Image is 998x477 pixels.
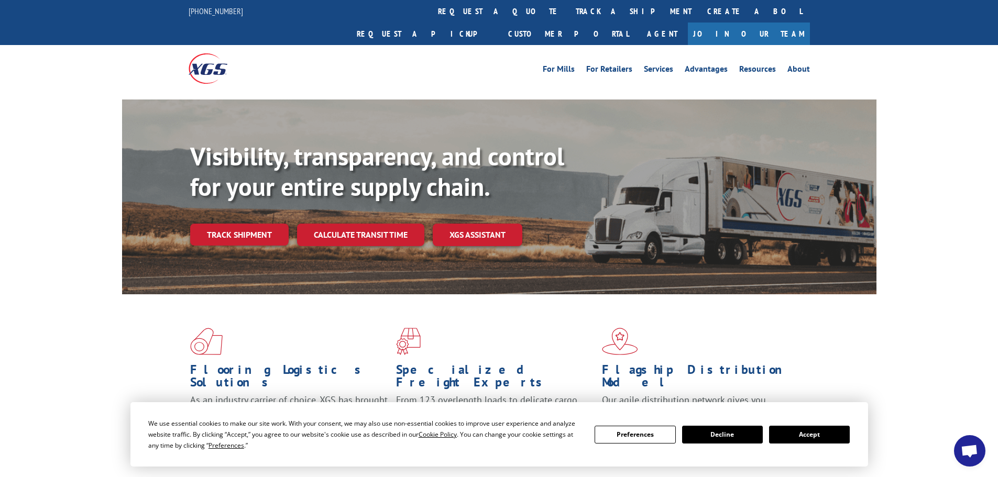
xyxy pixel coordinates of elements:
[297,224,424,246] a: Calculate transit time
[189,6,243,16] a: [PHONE_NUMBER]
[769,426,850,443] button: Accept
[739,65,776,76] a: Resources
[190,224,289,246] a: Track shipment
[349,23,500,45] a: Request a pickup
[685,65,728,76] a: Advantages
[543,65,575,76] a: For Mills
[190,394,388,431] span: As an industry carrier of choice, XGS has brought innovation and dedication to flooring logistics...
[396,363,594,394] h1: Specialized Freight Experts
[602,394,795,418] span: Our agile distribution network gives you nationwide inventory management on demand.
[419,430,457,439] span: Cookie Policy
[644,65,673,76] a: Services
[396,328,421,355] img: xgs-icon-focused-on-flooring-red
[602,363,800,394] h1: Flagship Distribution Model
[688,23,810,45] a: Join Our Team
[148,418,582,451] div: We use essential cookies to make our site work. With your consent, we may also use non-essential ...
[637,23,688,45] a: Agent
[602,328,638,355] img: xgs-icon-flagship-distribution-model-red
[595,426,675,443] button: Preferences
[130,402,868,467] div: Cookie Consent Prompt
[190,328,223,355] img: xgs-icon-total-supply-chain-intelligence-red
[500,23,637,45] a: Customer Portal
[586,65,632,76] a: For Retailers
[682,426,763,443] button: Decline
[209,441,244,450] span: Preferences
[190,140,564,203] b: Visibility, transparency, and control for your entire supply chain.
[787,65,810,76] a: About
[396,394,594,440] p: From 123 overlength loads to delicate cargo, our experienced staff knows the best way to move you...
[433,224,522,246] a: XGS ASSISTANT
[954,435,985,467] a: Open chat
[190,363,388,394] h1: Flooring Logistics Solutions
